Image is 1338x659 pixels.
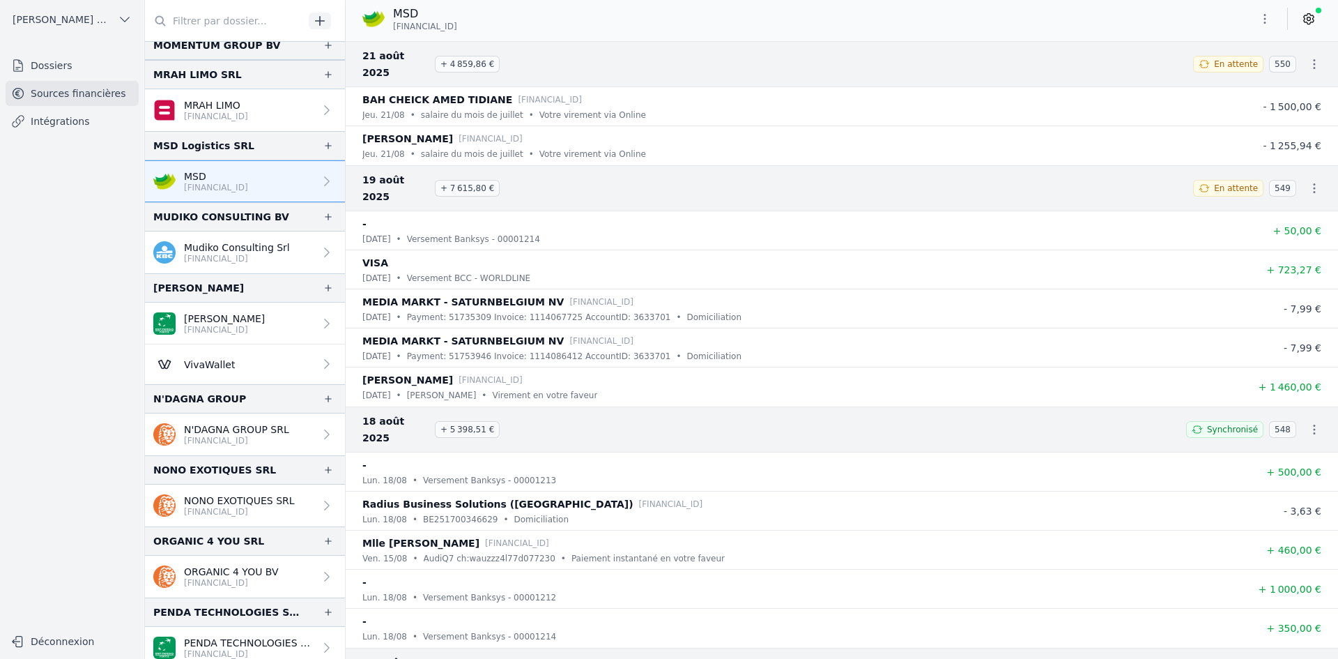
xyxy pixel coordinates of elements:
[362,349,391,363] p: [DATE]
[145,303,345,344] a: [PERSON_NAME] [FINANCIAL_ID]
[145,8,304,33] input: Filtrer par dossier...
[153,170,176,192] img: crelan.png
[1269,56,1296,73] span: 550
[362,333,564,349] p: MEDIA MARKT - SATURNBELGIUM NV
[184,241,290,255] p: Mudiko Consulting Srl
[362,457,367,474] p: -
[362,232,391,246] p: [DATE]
[6,53,139,78] a: Dossiers
[362,310,391,324] p: [DATE]
[1263,140,1321,151] span: - 1 255,94 €
[676,349,681,363] div: •
[362,271,391,285] p: [DATE]
[362,91,512,108] p: BAH CHEICK AMED TIDIANE
[687,310,742,324] p: Domiciliation
[423,630,556,644] p: Versement Banksys - 00001214
[435,180,500,197] span: + 7 615,80 €
[435,421,500,438] span: + 5 398,51 €
[561,552,566,566] div: •
[153,604,300,621] div: PENDA TECHNOLOGIES SPRL
[397,232,401,246] div: •
[503,513,508,527] div: •
[529,108,534,122] div: •
[184,435,289,446] p: [FINANCIAL_ID]
[153,280,244,296] div: [PERSON_NAME]
[362,215,367,232] p: -
[145,344,345,384] a: VivaWallet
[184,577,279,589] p: [FINANCIAL_ID]
[397,388,401,402] div: •
[423,513,498,527] p: BE251700346629
[13,13,112,26] span: [PERSON_NAME] ET PARTNERS SRL
[410,108,415,122] div: •
[153,99,176,121] img: belfius.png
[184,253,290,264] p: [FINANCIAL_ID]
[1259,584,1321,595] span: + 1 000,00 €
[1214,183,1258,194] span: En attente
[153,391,246,407] div: N'DAGNA GROUP
[362,130,453,147] p: [PERSON_NAME]
[362,591,407,605] p: lun. 18/08
[407,388,477,402] p: [PERSON_NAME]
[459,132,523,146] p: [FINANCIAL_ID]
[569,334,633,348] p: [FINANCIAL_ID]
[145,160,345,202] a: MSD [FINANCIAL_ID]
[1266,623,1321,634] span: + 350,00 €
[539,147,646,161] p: Votre virement via Online
[413,591,417,605] div: •
[184,312,265,326] p: [PERSON_NAME]
[362,47,429,81] span: 21 août 2025
[424,552,555,566] p: AudiQ7 ch:wauzzz4l77d077230
[184,494,295,508] p: NONO EXOTIQUES SRL
[413,552,417,566] div: •
[639,497,703,511] p: [FINANCIAL_ID]
[569,295,633,309] p: [FINANCIAL_ID]
[6,81,139,106] a: Sources financières
[362,255,388,271] p: VISA
[435,56,500,73] span: + 4 859,86 €
[184,111,248,122] p: [FINANCIAL_ID]
[1266,264,1321,275] span: + 723,27 €
[362,513,407,527] p: lun. 18/08
[362,8,385,30] img: crelan.png
[482,388,486,402] div: •
[153,37,280,54] div: MOMENTUM GROUP BV
[687,349,742,363] p: Domiciliation
[362,535,479,552] p: Mlle [PERSON_NAME]
[1284,506,1321,517] span: - 3,63 €
[153,533,264,550] div: ORGANIC 4 YOU SRL
[184,182,248,193] p: [FINANCIAL_ID]
[153,566,176,588] img: ing.png
[518,93,582,107] p: [FINANCIAL_ID]
[1284,303,1321,315] span: - 7,99 €
[1269,180,1296,197] span: 549
[423,474,556,487] p: Versement Banksys - 00001213
[184,636,314,650] p: PENDA TECHNOLOGIES SPRL
[184,324,265,335] p: [FINANCIAL_ID]
[514,513,569,527] p: Domiciliation
[362,108,405,122] p: jeu. 21/08
[153,209,289,225] div: MUDIKO CONSULTING BV
[145,232,345,273] a: Mudiko Consulting Srl [FINANCIAL_ID]
[1269,421,1296,438] span: 548
[393,21,457,32] span: [FINANCIAL_ID]
[153,494,176,517] img: ing.png
[184,98,248,112] p: MRAH LIMO
[676,310,681,324] div: •
[421,147,523,161] p: salaire du mois de juillet
[1214,59,1258,70] span: En attente
[362,552,407,566] p: ven. 15/08
[153,423,176,446] img: ing.png
[1266,545,1321,556] span: + 460,00 €
[153,312,176,335] img: BNP_BE_BUSINESS_GEBABEBB.png
[1284,342,1321,354] span: - 7,99 €
[145,485,345,527] a: NONO EXOTIQUES SRL [FINANCIAL_ID]
[362,613,367,630] p: -
[1207,424,1258,435] span: Synchronisé
[6,8,139,31] button: [PERSON_NAME] ET PARTNERS SRL
[153,637,176,659] img: BNP_BE_BUSINESS_GEBABEBB.png
[362,413,429,446] span: 18 août 2025
[184,506,295,517] p: [FINANCIAL_ID]
[184,358,235,372] p: VivaWallet
[153,353,176,375] img: Viva-Wallet.webp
